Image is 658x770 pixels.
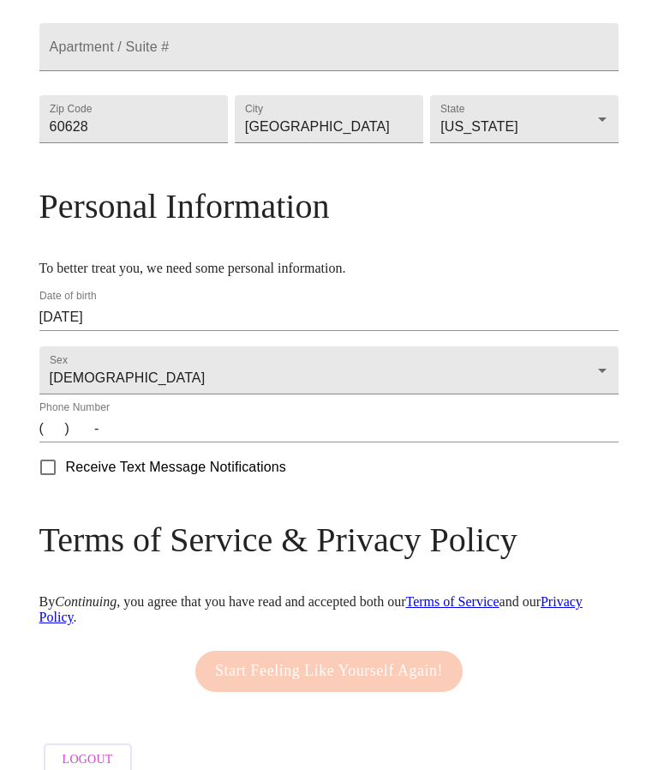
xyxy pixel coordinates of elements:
p: By , you agree that you have read and accepted both our and our . [39,594,619,625]
div: [US_STATE] [430,95,619,143]
div: [DEMOGRAPHIC_DATA] [39,346,619,394]
span: Receive Text Message Notifications [66,457,286,478]
a: Terms of Service [405,594,499,609]
h3: Personal Information [39,186,619,226]
h3: Terms of Service & Privacy Policy [39,520,619,560]
em: Continuing [55,594,117,609]
a: Privacy Policy [39,594,583,624]
label: Date of birth [39,292,97,302]
label: Phone Number [39,403,110,413]
p: To better treat you, we need some personal information. [39,261,619,276]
